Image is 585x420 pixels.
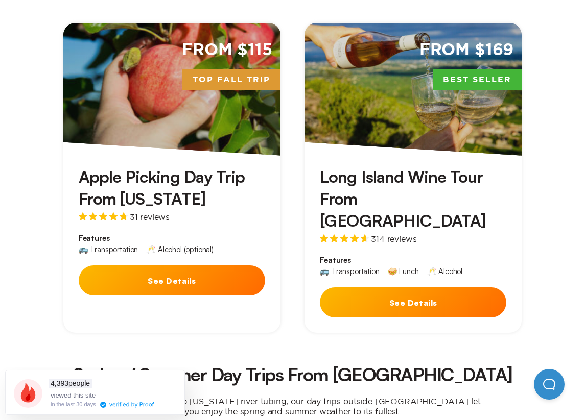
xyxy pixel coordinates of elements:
[51,391,96,399] span: viewed this site
[371,235,416,243] span: 314 reviews
[320,267,379,275] div: 🚌 Transportation
[419,39,514,61] span: From $169
[79,245,138,253] div: 🚌 Transportation
[182,69,280,91] span: Top Fall Trip
[182,39,272,61] span: From $115
[320,255,506,265] span: Features
[146,245,214,253] div: 🥂 Alcohol (optional)
[63,23,280,333] a: From $115Top Fall TripApple Picking Day Trip From [US_STATE]31 reviewsFeatures🚌 Transportation🥂 A...
[427,267,463,275] div: 🥂 Alcohol
[433,69,522,91] span: Best Seller
[67,365,518,384] h2: Spring / Summer Day Trips From [GEOGRAPHIC_DATA]
[320,287,506,317] button: See Details
[49,379,92,388] span: people
[51,402,96,407] div: in the last 30 days
[534,369,565,400] iframe: Help Scout Beacon - Open
[79,166,265,210] h3: Apple Picking Day Trip From [US_STATE]
[320,166,506,232] h3: Long Island Wine Tour From [GEOGRAPHIC_DATA]
[79,265,265,295] button: See Details
[130,213,170,221] span: 31 reviews
[388,267,419,275] div: 🥪 Lunch
[88,396,497,416] p: From wine tasting to [US_STATE] river tubing, our day trips outside [GEOGRAPHIC_DATA] let you enj...
[305,23,522,333] a: From $169Best SellerLong Island Wine Tour From [GEOGRAPHIC_DATA]314 reviewsFeatures🚌 Transportati...
[51,379,68,387] span: 4,393
[79,233,265,243] span: Features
